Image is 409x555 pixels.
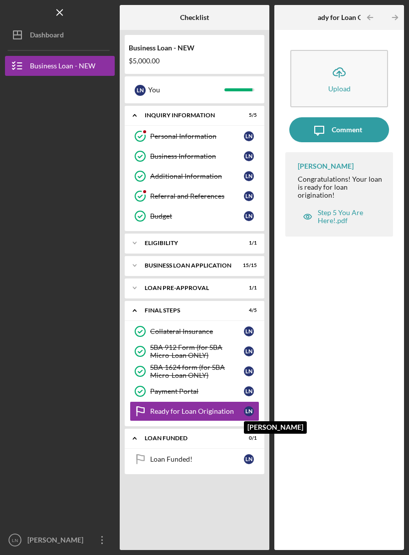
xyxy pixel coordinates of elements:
div: 0 / 1 [239,435,257,441]
div: Comment [332,117,362,142]
div: Business Loan - NEW [30,56,95,78]
div: L N [244,406,254,416]
div: L N [244,386,254,396]
button: Dashboard [5,25,115,45]
div: SBA 1624 form (for SBA Micro-Loan ONLY) [150,363,244,379]
button: Business Loan - NEW [5,56,115,76]
div: L N [244,191,254,201]
a: Business InformationLN [130,146,259,166]
div: Referral and References [150,192,244,200]
div: LOAN PRE-APPROVAL [145,285,232,291]
div: Personal Information [150,132,244,140]
div: ELIGIBILITY [145,240,232,246]
button: Upload [290,50,388,107]
div: 4 / 5 [239,307,257,313]
div: L N [244,326,254,336]
div: Congratulations! Your loan is ready for loan origination! [298,175,383,199]
a: Loan Funded!LN [130,449,259,469]
button: LN[PERSON_NAME] [5,530,115,550]
a: Ready for Loan OriginationLN[PERSON_NAME] [130,401,259,421]
a: BudgetLN [130,206,259,226]
div: Upload [328,85,351,92]
div: Business Loan - NEW [129,44,260,52]
div: L N [244,454,254,464]
div: Ready for Loan Origination [150,407,244,415]
div: Additional Information [150,172,244,180]
b: Checklist [180,13,209,21]
div: Collateral Insurance [150,327,244,335]
div: L N [244,131,254,141]
div: 1 / 1 [239,285,257,291]
div: 1 / 1 [239,240,257,246]
div: L N [244,366,254,376]
div: L N [244,151,254,161]
a: Additional InformationLN [130,166,259,186]
div: FINAL STEPS [145,307,232,313]
div: 15 / 15 [239,263,257,269]
div: LOAN FUNDED [145,435,232,441]
div: Payment Portal [150,387,244,395]
div: SBA 912 Form (for SBA Micro-Loan ONLY) [150,343,244,359]
text: LN [12,538,18,543]
div: BUSINESS LOAN APPLICATION [145,263,232,269]
div: L N [244,346,254,356]
div: Loan Funded! [150,455,244,463]
button: Comment [289,117,389,142]
a: Payment PortalLN [130,381,259,401]
div: L N [244,211,254,221]
button: Step 5 You Are Here!.pdf [298,207,378,227]
a: Personal InformationLN [130,126,259,146]
div: L N [244,171,254,181]
div: 5 / 5 [239,112,257,118]
div: Dashboard [30,25,64,47]
div: $5,000.00 [129,57,260,65]
div: [PERSON_NAME] [298,162,354,170]
a: Collateral InsuranceLN [130,321,259,341]
div: Business Information [150,152,244,160]
div: [PERSON_NAME] [25,530,90,553]
a: Referral and ReferencesLN [130,186,259,206]
b: Ready for Loan Origination [310,13,394,21]
div: You [148,81,224,98]
div: INQUIRY INFORMATION [145,112,232,118]
div: L N [135,85,146,96]
a: SBA 912 Form (for SBA Micro-Loan ONLY)LN [130,341,259,361]
div: Budget [150,212,244,220]
div: Step 5 You Are Here!.pdf [318,209,373,225]
a: SBA 1624 form (for SBA Micro-Loan ONLY)LN [130,361,259,381]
